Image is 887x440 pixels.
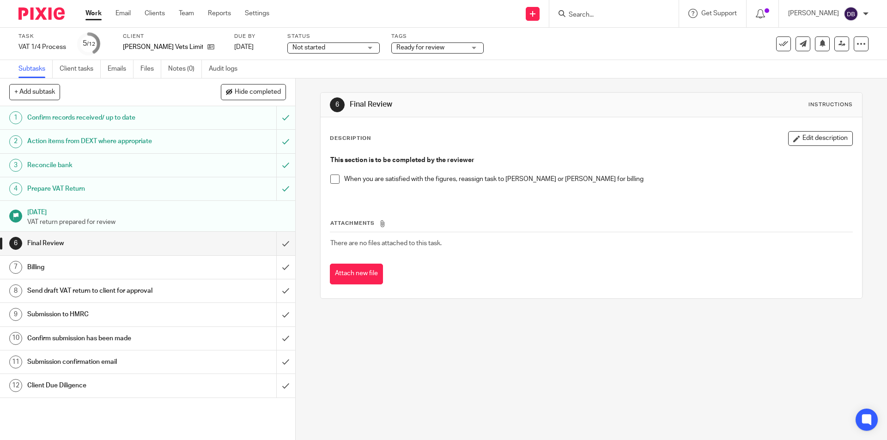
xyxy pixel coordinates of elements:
div: 12 [9,379,22,392]
span: [DATE] [234,44,254,50]
span: Hide completed [235,89,281,96]
a: Clients [145,9,165,18]
h1: Billing [27,260,187,274]
input: Search [568,11,651,19]
a: Email [115,9,131,18]
label: Task [18,33,66,40]
div: 8 [9,284,22,297]
label: Status [287,33,380,40]
button: Edit description [788,131,853,146]
div: 6 [330,97,345,112]
p: [PERSON_NAME] Vets Limited [123,42,203,52]
p: VAT return prepared for review [27,217,286,227]
div: Instructions [808,101,853,108]
div: VAT 1/4 Process [18,42,66,52]
a: Client tasks [60,60,101,78]
span: Get Support [701,10,737,17]
span: Ready for review [396,44,444,51]
div: 6 [9,237,22,250]
span: Not started [292,44,325,51]
div: 7 [9,261,22,274]
h1: Action items from DEXT where appropriate [27,134,187,148]
a: Work [85,9,102,18]
button: Hide completed [221,84,286,100]
h1: Final Review [27,236,187,250]
label: Tags [391,33,484,40]
div: 1 [9,111,22,124]
div: 10 [9,332,22,345]
div: 4 [9,182,22,195]
h1: Reconcile bank [27,158,187,172]
div: 5 [83,38,95,49]
h1: Final Review [350,100,611,109]
div: 9 [9,308,22,321]
label: Due by [234,33,276,40]
div: 11 [9,356,22,368]
a: Settings [245,9,269,18]
a: Subtasks [18,60,53,78]
span: Attachments [330,221,375,226]
h1: [DATE] [27,205,286,217]
div: 2 [9,135,22,148]
p: Description [330,135,371,142]
a: Reports [208,9,231,18]
a: Notes (0) [168,60,202,78]
a: Audit logs [209,60,244,78]
img: svg%3E [844,6,858,21]
h1: Confirm records received/ up to date [27,111,187,125]
a: Files [140,60,161,78]
h1: Submission confirmation email [27,355,187,369]
label: Client [123,33,223,40]
img: Pixie [18,7,65,20]
button: Attach new file [330,264,383,284]
span: There are no files attached to this task. [330,240,442,247]
h1: Confirm submission has been made [27,332,187,345]
div: 3 [9,159,22,172]
small: /12 [87,42,95,47]
a: Emails [108,60,134,78]
h1: Prepare VAT Return [27,182,187,196]
h1: Client Due Diligence [27,379,187,392]
h1: Send draft VAT return to client for approval [27,284,187,298]
h1: Submission to HMRC [27,307,187,321]
p: [PERSON_NAME] [788,9,839,18]
button: + Add subtask [9,84,60,100]
p: When you are satisfied with the figures, reassign task to [PERSON_NAME] or [PERSON_NAME] for billing [344,175,852,184]
strong: This section is to be completed by the reviewer [330,157,474,163]
a: Team [179,9,194,18]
